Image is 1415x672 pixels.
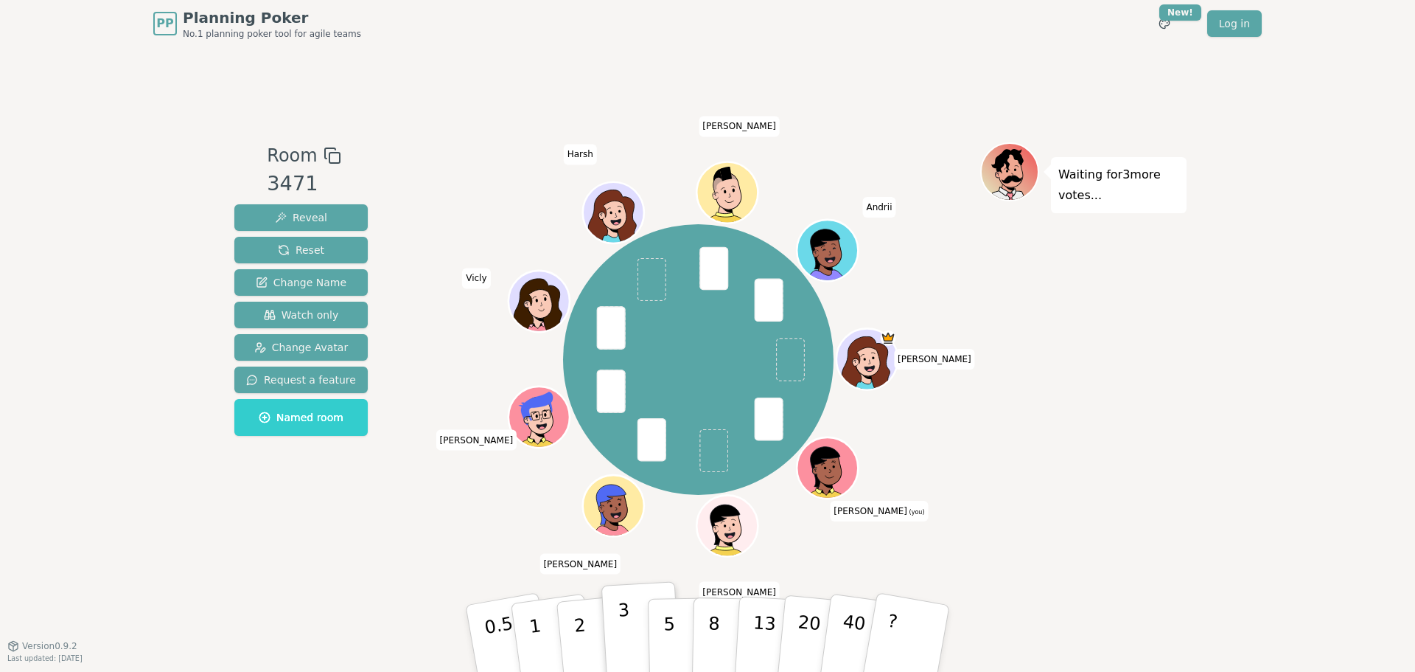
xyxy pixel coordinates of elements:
[183,7,361,28] span: Planning Poker
[881,330,896,346] span: Gary is the host
[1159,4,1201,21] div: New!
[234,334,368,361] button: Change Avatar
[22,640,77,652] span: Version 0.9.2
[830,501,928,522] span: Click to change your name
[264,308,339,322] span: Watch only
[862,197,895,218] span: Click to change your name
[278,243,324,257] span: Reset
[275,210,327,225] span: Reveal
[254,340,349,355] span: Change Avatar
[234,302,368,328] button: Watch only
[7,654,83,662] span: Last updated: [DATE]
[699,582,780,603] span: Click to change your name
[894,349,975,370] span: Click to change your name
[539,554,621,575] span: Click to change your name
[234,269,368,296] button: Change Name
[1058,164,1179,206] p: Waiting for 3 more votes...
[153,7,361,40] a: PPPlanning PokerNo.1 planning poker tool for agile teams
[1151,10,1178,37] button: New!
[1207,10,1262,37] a: Log in
[256,275,346,290] span: Change Name
[462,269,490,289] span: Click to change your name
[246,373,356,387] span: Request a feature
[234,367,368,393] button: Request a feature
[234,237,368,263] button: Reset
[564,145,597,165] span: Click to change your name
[259,410,343,425] span: Named room
[7,640,77,652] button: Version0.9.2
[436,430,517,451] span: Click to change your name
[799,440,856,497] button: Click to change your avatar
[267,169,340,199] div: 3471
[907,509,925,516] span: (you)
[699,117,780,137] span: Click to change your name
[156,15,173,32] span: PP
[234,399,368,436] button: Named room
[183,28,361,40] span: No.1 planning poker tool for agile teams
[267,142,317,169] span: Room
[234,204,368,231] button: Reveal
